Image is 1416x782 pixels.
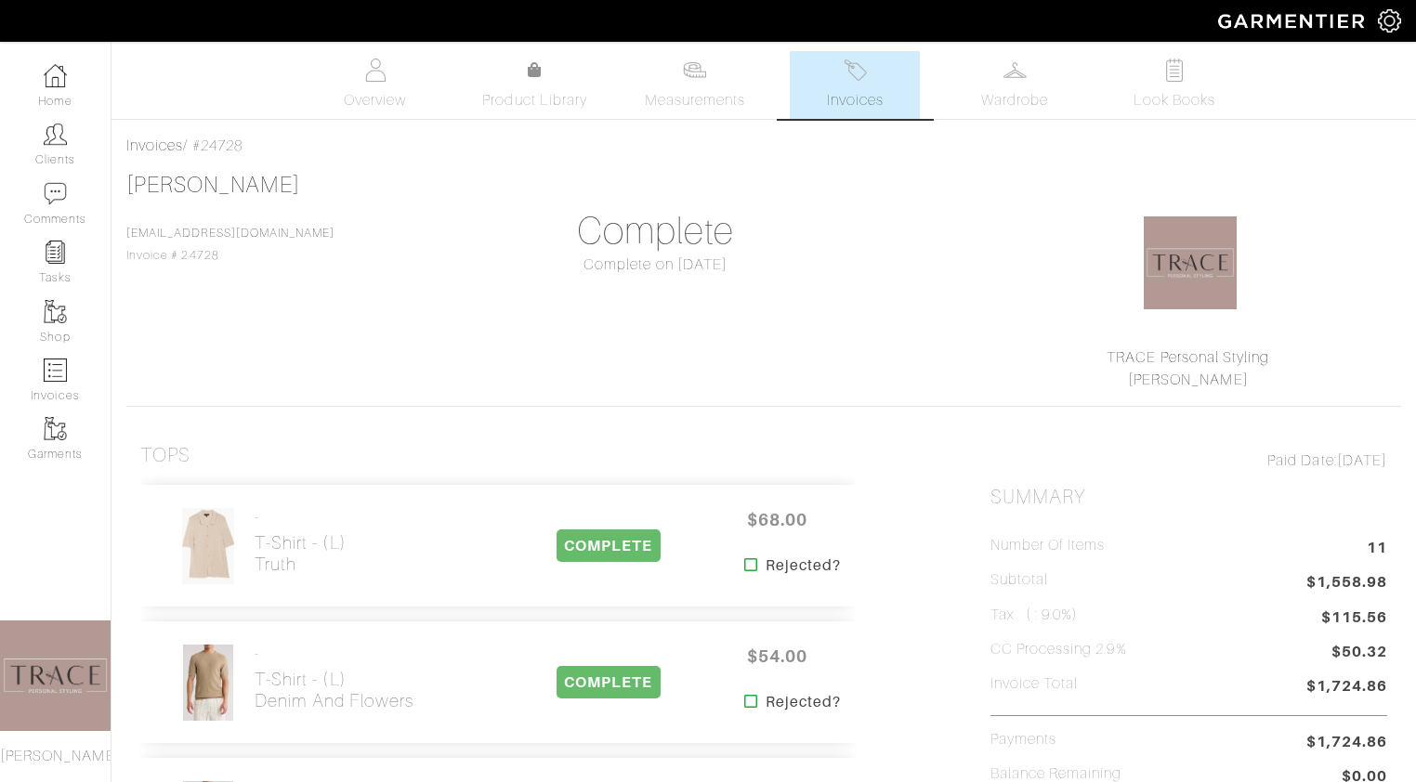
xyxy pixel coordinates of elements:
[44,64,67,87] img: dashboard-icon-dbcd8f5a0b271acd01030246c82b418ddd0df26cd7fceb0bd07c9910d44c42f6.png
[457,209,854,254] h1: Complete
[1306,675,1387,700] span: $1,724.86
[990,731,1056,749] h5: Payments
[126,135,1401,157] div: / #24728
[1378,9,1401,33] img: gear-icon-white-bd11855cb880d31180b6d7d6211b90ccbf57a29d726f0c71d8c61bd08dd39cc2.png
[44,300,67,323] img: garments-icon-b7da505a4dc4fd61783c78ac3ca0ef83fa9d6f193b1c9dc38574b1d14d53ca28.png
[990,486,1387,509] h2: Summary
[557,666,660,698] span: COMPLETE
[1163,59,1187,82] img: todo-9ac3debb85659649dc8f770b8b6100bb5dab4b48dedcbae339e5042a72dfd3cc.svg
[844,59,867,82] img: orders-27d20c2124de7fd6de4e0e44c1d41de31381a507db9b33961299e4e07d508b8c.svg
[1109,51,1239,119] a: Look Books
[363,59,387,82] img: basicinfo-40fd8af6dae0f16599ec9e87c0ef1c0a1fdea2edbe929e3d69a839185d80c458.svg
[722,636,833,676] span: $54.00
[126,173,300,197] a: [PERSON_NAME]
[1107,349,1269,366] a: TRACE Personal Styling
[1003,59,1027,82] img: wardrobe-487a4870c1b7c33e795ec22d11cfc2ed9d08956e64fb3008fe2437562e282088.svg
[766,554,841,577] strong: Rejected?
[1267,452,1337,469] span: Paid Date:
[126,137,183,154] a: Invoices
[1306,571,1387,596] span: $1,558.98
[470,59,600,111] a: Product Library
[140,444,190,467] h3: Tops
[990,450,1387,472] div: [DATE]
[766,691,841,713] strong: Rejected?
[255,509,347,525] h4: -
[126,227,334,240] a: [EMAIL_ADDRESS][DOMAIN_NAME]
[1321,606,1387,629] span: $115.56
[1306,731,1387,753] span: $1,724.86
[44,358,67,382] img: orders-icon-0abe47150d42831381b5fb84f609e132dff9fe21cb692f30cb5eec754e2cba89.png
[182,644,234,722] img: KWdfKZsBDfgWbBnDAAs1gR2r
[683,59,706,82] img: measurements-466bbee1fd09ba9460f595b01e5d73f9e2bff037440d3c8f018324cb6cdf7a4a.svg
[1367,537,1387,562] span: 11
[255,645,413,711] a: - T-Shirt - (L)Denim and flowers
[181,507,234,585] img: 1NVaSH52w5B2RNeofrdm45qb
[255,669,413,711] h2: T-Shirt - (L) Denim and flowers
[255,532,347,575] h2: T-Shirt - (L) Truth
[990,537,1106,554] h5: Number of Items
[1134,89,1216,111] span: Look Books
[44,241,67,264] img: reminder-icon-8004d30b9f0a5d33ae49ab947aed9ed385cf756f9e5892f1edd6e32f2345188e.png
[44,123,67,146] img: clients-icon-6bae9207a08558b7cb47a8932f037763ab4055f8c8b6bfacd5dc20c3e0201464.png
[950,51,1080,119] a: Wardrobe
[255,645,413,661] h4: -
[482,89,587,111] span: Product Library
[990,606,1079,624] h5: Tax ( : 9.0%)
[1331,641,1387,666] span: $50.32
[344,89,406,111] span: Overview
[557,529,660,562] span: COMPLETE
[645,89,746,111] span: Measurements
[981,89,1048,111] span: Wardrobe
[630,51,761,119] a: Measurements
[990,571,1048,589] h5: Subtotal
[457,254,854,276] div: Complete on [DATE]
[827,89,884,111] span: Invoices
[126,227,334,262] span: Invoice # 24728
[310,51,440,119] a: Overview
[1144,216,1237,309] img: 1583817110766.png.png
[1128,371,1249,388] a: [PERSON_NAME]
[1209,5,1378,37] img: garmentier-logo-header-white-b43fb05a5012e4ada735d5af1a66efaba907eab6374d6393d1fbf88cb4ef424d.png
[44,417,67,440] img: garments-icon-b7da505a4dc4fd61783c78ac3ca0ef83fa9d6f193b1c9dc38574b1d14d53ca28.png
[722,500,833,540] span: $68.00
[790,51,920,119] a: Invoices
[990,675,1079,693] h5: Invoice Total
[255,509,347,575] a: - T-Shirt - (L)Truth
[990,641,1127,658] h5: CC Processing 2.9%
[44,182,67,205] img: comment-icon-a0a6a9ef722e966f86d9cbdc48e553b5cf19dbc54f86b18d962a5391bc8f6eb6.png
